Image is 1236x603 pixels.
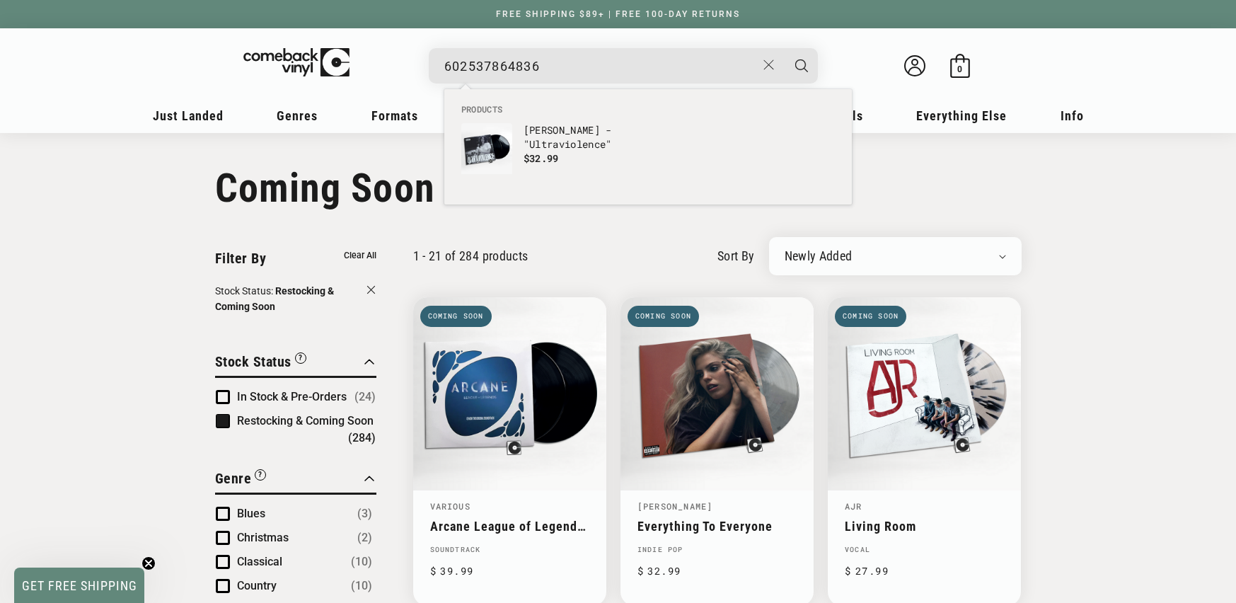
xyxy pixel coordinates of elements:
button: Close teaser [141,556,156,570]
span: Stock Status [215,353,291,370]
a: Arcane League of Legends - Season Two Soundtrack [430,519,589,534]
h1: Coming Soon & Pre-Orders [215,165,1022,212]
a: AJR [845,500,862,512]
span: Number of products: (10) [351,578,372,595]
span: Genre [215,470,252,487]
label: sort by [717,246,755,265]
span: Genres [277,108,318,123]
a: Lana Del Rey - "Ultraviolence" [PERSON_NAME] - "Ultraviolence" $32.99 [461,123,641,191]
span: Filter By [215,250,267,267]
a: [PERSON_NAME] [637,500,713,512]
span: Restocking & Coming Soon [215,285,334,312]
span: Blues [237,507,265,520]
li: Products [454,103,842,116]
a: Everything To Everyone [637,519,797,534]
span: Classical [237,555,282,568]
span: Restocking & Coming Soon [237,414,374,427]
span: 0 [957,64,962,74]
a: Living Room [845,519,1004,534]
span: Country [237,579,277,592]
button: Clear filter by Stock Status Restocking & Coming Soon [215,283,376,317]
li: products: Lana Del Rey - "Ultraviolence" [454,116,648,198]
p: 1 - 21 of 284 products [413,248,529,263]
input: When autocomplete results are available use up and down arrows to review and enter to select [444,52,756,81]
button: Filter by Genre [215,468,267,493]
p: [PERSON_NAME] - "Ultraviolence" [524,123,641,151]
span: In Stock & Pre-Orders [237,390,347,403]
button: Filter by Stock Status [215,351,306,376]
span: Christmas [237,531,289,544]
span: Number of products: (24) [354,389,376,406]
span: Number of products: (3) [357,505,372,522]
span: Number of products: (284) [348,430,376,447]
span: Info [1061,108,1084,123]
button: Search [784,48,819,84]
span: GET FREE SHIPPING [22,578,137,593]
span: Just Landed [153,108,224,123]
span: Stock Status: [215,285,273,297]
button: Close [756,50,782,81]
div: Search [429,48,818,84]
a: FREE SHIPPING $89+ | FREE 100-DAY RETURNS [482,9,754,19]
span: $32.99 [524,151,559,165]
span: Formats [371,108,418,123]
div: GET FREE SHIPPINGClose teaser [14,568,144,603]
span: Number of products: (2) [357,529,372,546]
button: Clear all filters [344,248,376,263]
span: Everything Else [916,108,1007,123]
span: Number of products: (10) [351,553,372,570]
img: Lana Del Rey - "Ultraviolence" [461,123,512,174]
div: Products [444,89,852,205]
a: Various [430,500,470,512]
